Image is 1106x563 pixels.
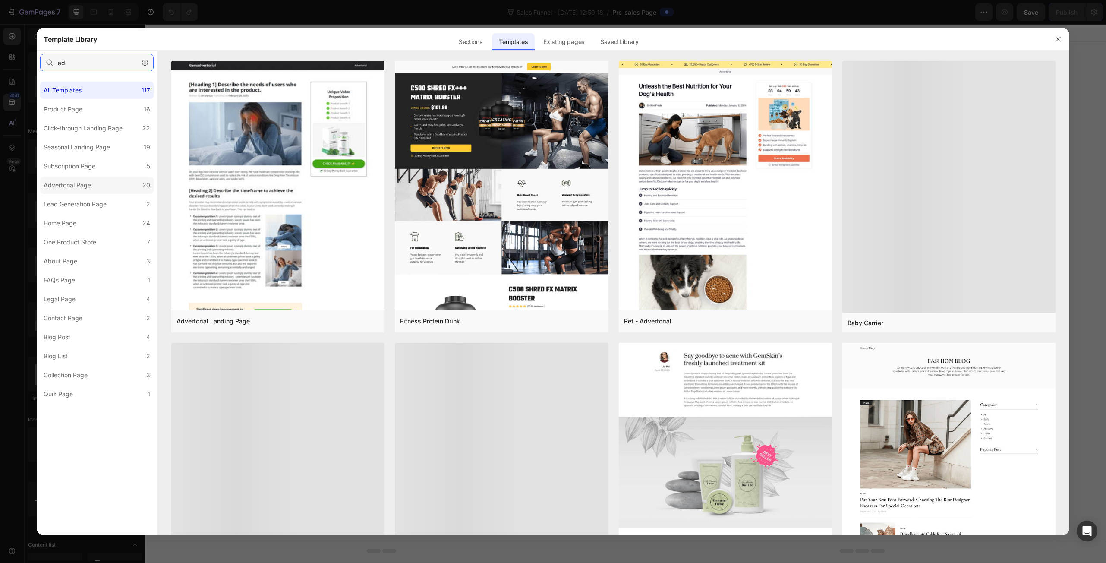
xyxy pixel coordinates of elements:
[148,389,150,399] div: 1
[44,85,82,95] div: All Templates
[452,33,489,51] div: Sections
[144,104,150,114] div: 16
[44,104,82,114] div: Product Page
[44,180,91,190] div: Advertorial Page
[147,161,150,171] div: 5
[40,54,154,71] input: E.g.: Black Friday, Sale, etc.
[146,313,150,323] div: 2
[146,370,150,380] div: 3
[44,218,76,228] div: Home Page
[146,332,150,342] div: 4
[492,33,535,51] div: Templates
[536,33,592,51] div: Existing pages
[146,256,150,266] div: 3
[415,272,546,282] div: Start building with Sections/Elements or
[44,256,77,266] div: About Page
[496,289,569,306] button: Explore templates
[392,289,491,306] button: Use existing page designs
[44,332,70,342] div: Blog Post
[400,316,460,326] div: Fitness Protein Drink
[44,294,76,304] div: Legal Page
[848,318,883,327] div: Baby Carrier
[142,123,150,133] div: 22
[44,28,97,51] h2: Template Library
[44,275,75,285] div: FAQs Page
[176,316,250,326] div: Advertorial Landing Page
[593,33,646,51] div: Saved Library
[146,199,150,209] div: 2
[142,218,150,228] div: 24
[422,337,539,344] div: Start with Generating from URL or image
[146,351,150,361] div: 2
[147,237,150,247] div: 7
[44,161,95,171] div: Subscription Page
[624,316,671,326] div: Pet - Advertorial
[44,123,123,133] div: Click-through Landing Page
[44,351,68,361] div: Blog List
[44,199,107,209] div: Lead Generation Page
[44,142,110,152] div: Seasonal Landing Page
[44,237,96,247] div: One Product Store
[44,370,88,380] div: Collection Page
[142,85,150,95] div: 117
[44,313,82,323] div: Contact Page
[142,180,150,190] div: 20
[146,294,150,304] div: 4
[44,389,73,399] div: Quiz Page
[144,142,150,152] div: 19
[148,275,150,285] div: 1
[1077,521,1097,541] div: Open Intercom Messenger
